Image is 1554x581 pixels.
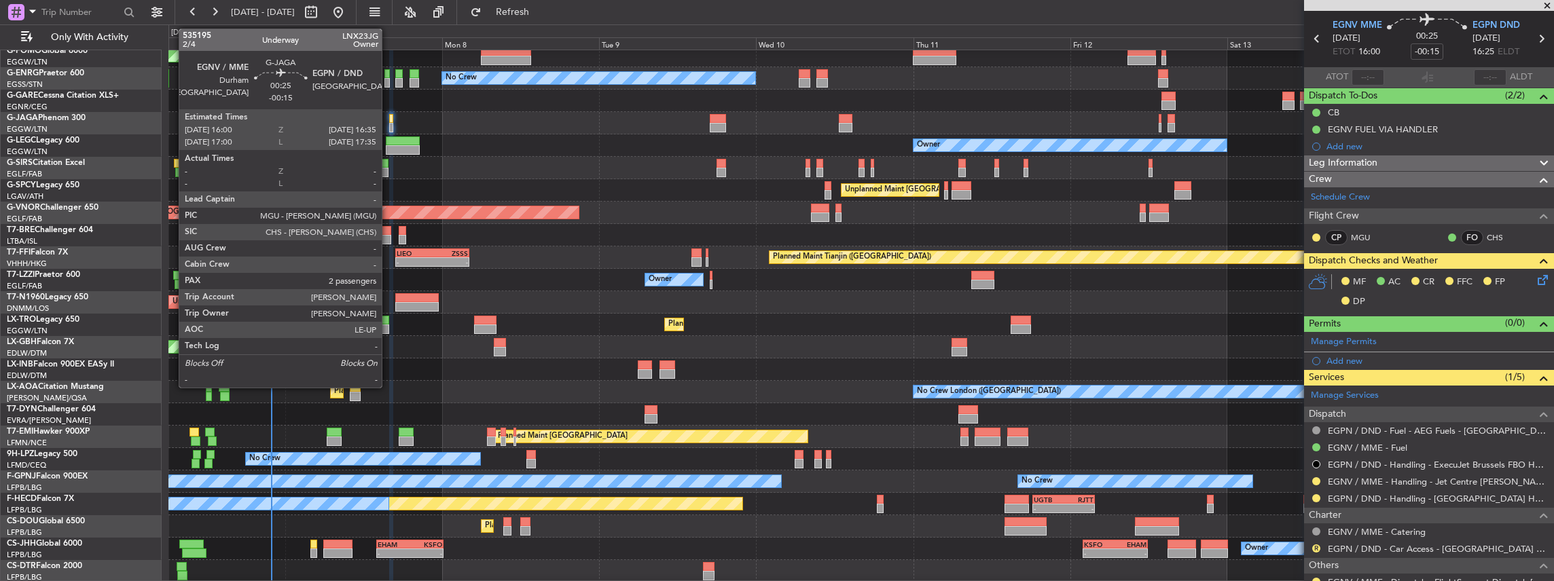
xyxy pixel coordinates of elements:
[1070,37,1227,50] div: Fri 12
[7,114,86,122] a: G-JAGAPhenom 300
[7,181,36,189] span: G-SPCY
[1309,508,1341,523] span: Charter
[410,540,442,548] div: KSFO
[917,135,940,155] div: Owner
[285,37,442,50] div: Sun 7
[7,517,39,525] span: CS-DOU
[397,258,432,266] div: -
[1328,459,1547,470] a: EGPN / DND - Handling - ExecuJet Brussels FBO Handling Abelag
[378,549,410,557] div: -
[41,2,120,22] input: Trip Number
[1309,88,1377,104] span: Dispatch To-Dos
[1328,425,1547,436] a: EGPN / DND - Fuel - AEG Fuels - [GEOGRAPHIC_DATA] Fuel EGPN / DND
[7,483,42,493] a: LFPB/LBG
[7,226,93,234] a: T7-BREChallenger 604
[7,450,77,458] a: 9H-LPZLegacy 500
[1034,504,1064,512] div: -
[7,124,48,134] a: EGGW/LTN
[1064,504,1094,512] div: -
[7,159,33,167] span: G-SIRS
[1457,276,1472,289] span: FFC
[1487,231,1517,244] a: CHS
[1325,230,1348,245] div: CP
[7,438,47,448] a: LFMN/NCE
[1510,71,1532,84] span: ALDT
[914,37,1070,50] div: Thu 11
[7,495,37,503] span: F-HECD
[7,293,88,301] a: T7-N1960Legacy 650
[1472,19,1520,33] span: EGPN DND
[1326,355,1547,367] div: Add new
[410,549,442,557] div: -
[1309,253,1438,269] span: Dispatch Checks and Weather
[7,47,88,55] a: G-FOMOGlobal 6000
[484,7,541,17] span: Refresh
[397,249,432,257] div: LIEO
[7,248,68,257] a: T7-FFIFalcon 7X
[1333,19,1382,33] span: EGNV MME
[7,383,104,391] a: LX-AOACitation Mustang
[7,57,48,67] a: EGGW/LTN
[334,381,548,402] div: Planned Maint [GEOGRAPHIC_DATA] ([GEOGRAPHIC_DATA])
[1333,45,1355,59] span: ETOT
[7,550,42,560] a: LFPB/LBG
[1352,69,1384,86] input: --:--
[7,102,48,112] a: EGNR/CEG
[1326,140,1547,152] div: Add new
[1461,230,1483,245] div: FO
[7,226,35,234] span: T7-BRE
[1328,442,1407,453] a: EGNV / MME - Fuel
[917,381,1061,402] div: No Crew London ([GEOGRAPHIC_DATA])
[1022,471,1053,491] div: No Crew
[7,517,85,525] a: CS-DOUGlobal 6500
[7,460,46,470] a: LFMD/CEQ
[7,338,74,346] a: LX-GBHFalcon 7X
[7,415,91,426] a: EVRA/[PERSON_NAME]
[1309,316,1341,332] span: Permits
[1328,493,1547,504] a: EGPN / DND - Handling - [GEOGRAPHIC_DATA] Handling EGPN / DND
[7,383,38,391] span: LX-AOA
[7,69,84,77] a: G-ENRGPraetor 600
[7,405,37,413] span: T7-DYN
[7,236,37,246] a: LTBA/ISL
[173,292,396,312] div: Unplanned Maint [GEOGRAPHIC_DATA] ([GEOGRAPHIC_DATA])
[7,271,35,279] span: T7-LZZI
[7,428,90,436] a: T7-EMIHawker 900XP
[1311,389,1379,402] a: Manage Services
[15,26,147,48] button: Only With Activity
[1328,107,1339,118] div: CB
[845,180,1065,200] div: Unplanned Maint [GEOGRAPHIC_DATA] ([PERSON_NAME] Intl)
[1333,32,1360,45] span: [DATE]
[7,472,88,481] a: F-GPNJFalcon 900EX
[464,1,545,23] button: Refresh
[1353,295,1365,309] span: DP
[1245,538,1268,559] div: Owner
[128,37,285,50] div: Sat 6
[1115,549,1146,557] div: -
[7,92,38,100] span: G-GARE
[7,169,42,179] a: EGLF/FAB
[7,79,43,90] a: EGSS/STN
[1495,276,1505,289] span: FP
[1328,526,1426,538] a: EGNV / MME - Catering
[7,495,74,503] a: F-HECDFalcon 7X
[7,271,80,279] a: T7-LZZIPraetor 600
[7,326,48,336] a: EGGW/LTN
[1309,155,1377,171] span: Leg Information
[7,204,40,212] span: G-VNOR
[1505,88,1525,102] span: (2/2)
[1084,549,1115,557] div: -
[7,360,33,369] span: LX-INB
[1328,124,1438,135] div: EGNV FUEL VIA HANDLER
[7,204,98,212] a: G-VNORChallenger 650
[7,114,38,122] span: G-JAGA
[7,371,47,381] a: EDLW/DTM
[498,426,628,447] div: Planned Maint [GEOGRAPHIC_DATA]
[7,214,42,224] a: EGLF/FAB
[1309,407,1346,422] span: Dispatch
[756,37,913,50] div: Wed 10
[442,37,599,50] div: Mon 8
[249,449,281,469] div: No Crew
[1388,276,1401,289] span: AC
[7,259,47,269] a: VHHH/HKG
